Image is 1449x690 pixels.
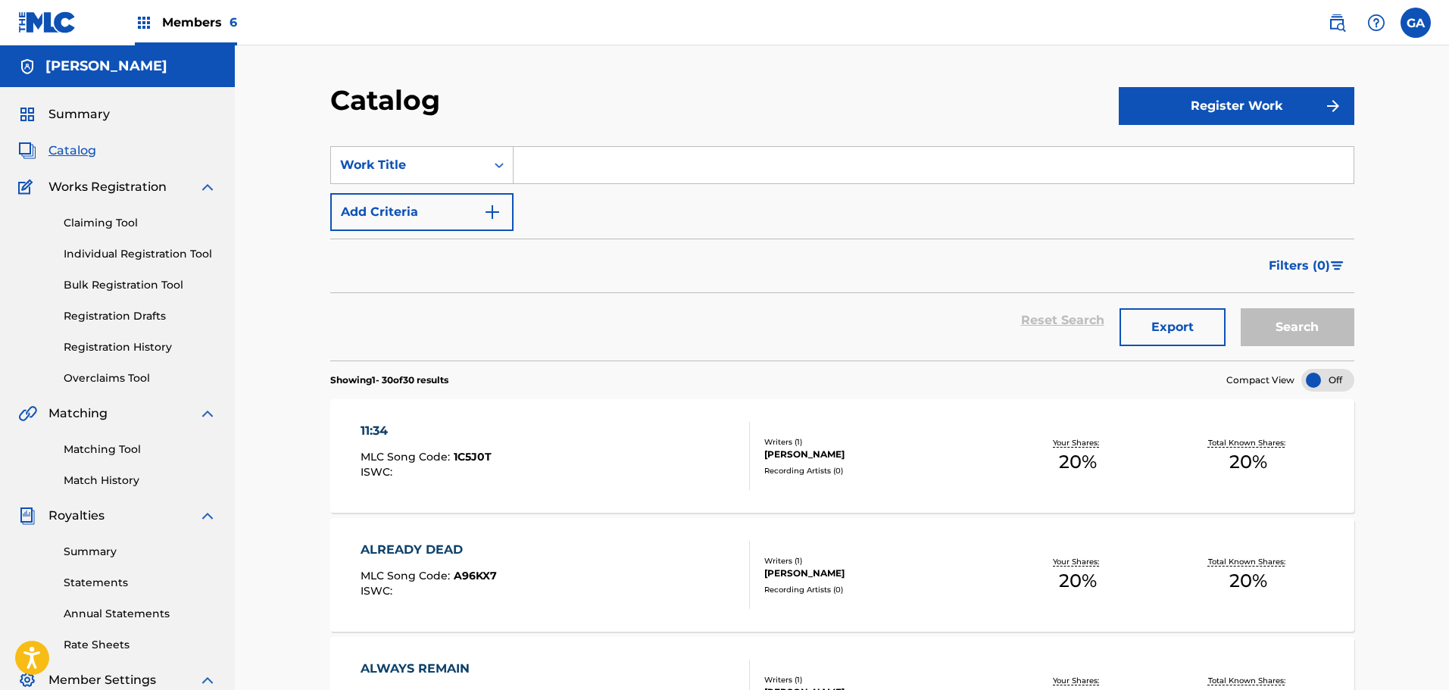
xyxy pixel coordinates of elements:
div: Writers ( 1 ) [764,555,993,567]
p: Your Shares: [1053,675,1103,686]
img: 9d2ae6d4665cec9f34b9.svg [483,203,501,221]
a: Matching Tool [64,442,217,457]
div: ALREADY DEAD [361,541,497,559]
span: Filters ( 0 ) [1269,257,1330,275]
img: Catalog [18,142,36,160]
div: Recording Artists ( 0 ) [764,584,993,595]
button: Filters (0) [1260,247,1354,285]
span: ISWC : [361,465,396,479]
button: Export [1120,308,1226,346]
div: [PERSON_NAME] [764,567,993,580]
img: Accounts [18,58,36,76]
div: Help [1361,8,1391,38]
span: Compact View [1226,373,1294,387]
button: Add Criteria [330,193,514,231]
img: help [1367,14,1385,32]
img: Summary [18,105,36,123]
a: Registration History [64,339,217,355]
span: 20 % [1059,448,1097,476]
img: expand [198,507,217,525]
div: [PERSON_NAME] [764,448,993,461]
span: Summary [48,105,110,123]
p: Your Shares: [1053,437,1103,448]
div: Recording Artists ( 0 ) [764,465,993,476]
a: Match History [64,473,217,489]
img: expand [198,671,217,689]
div: Writers ( 1 ) [764,674,993,685]
span: A96KX7 [454,569,497,582]
form: Search Form [330,146,1354,361]
h5: Fernando Sierra [45,58,167,75]
span: ISWC : [361,584,396,598]
img: expand [198,404,217,423]
a: CatalogCatalog [18,142,96,160]
img: Royalties [18,507,36,525]
div: ALWAYS REMAIN [361,660,498,678]
span: 6 [230,15,237,30]
button: Register Work [1119,87,1354,125]
img: expand [198,178,217,196]
iframe: Resource Center [1407,454,1449,576]
a: Bulk Registration Tool [64,277,217,293]
a: Rate Sheets [64,637,217,653]
span: 20 % [1229,567,1267,595]
span: Royalties [48,507,105,525]
a: Individual Registration Tool [64,246,217,262]
div: User Menu [1401,8,1431,38]
h2: Catalog [330,83,448,117]
img: filter [1331,261,1344,270]
a: SummarySummary [18,105,110,123]
img: f7272a7cc735f4ea7f67.svg [1324,97,1342,115]
img: Matching [18,404,37,423]
span: Member Settings [48,671,156,689]
iframe: Chat Widget [1373,617,1449,690]
span: 20 % [1059,567,1097,595]
img: Works Registration [18,178,38,196]
p: Showing 1 - 30 of 30 results [330,373,448,387]
a: Statements [64,575,217,591]
img: MLC Logo [18,11,77,33]
a: Public Search [1322,8,1352,38]
span: 1C5J0T [454,450,492,464]
p: Total Known Shares: [1208,437,1289,448]
img: Top Rightsholders [135,14,153,32]
div: Work Title [340,156,476,174]
img: search [1328,14,1346,32]
p: Total Known Shares: [1208,556,1289,567]
span: Members [162,14,237,31]
span: Matching [48,404,108,423]
a: ALREADY DEADMLC Song Code:A96KX7ISWC:Writers (1)[PERSON_NAME]Recording Artists (0)Your Shares:20%... [330,518,1354,632]
a: Registration Drafts [64,308,217,324]
img: Member Settings [18,671,36,689]
div: 11:34 [361,422,492,440]
p: Your Shares: [1053,556,1103,567]
a: 11:34MLC Song Code:1C5J0TISWC:Writers (1)[PERSON_NAME]Recording Artists (0)Your Shares:20%Total K... [330,399,1354,513]
a: Annual Statements [64,606,217,622]
span: MLC Song Code : [361,450,454,464]
div: Writers ( 1 ) [764,436,993,448]
a: Overclaims Tool [64,370,217,386]
span: Catalog [48,142,96,160]
span: Works Registration [48,178,167,196]
span: 20 % [1229,448,1267,476]
a: Summary [64,544,217,560]
p: Total Known Shares: [1208,675,1289,686]
a: Claiming Tool [64,215,217,231]
span: MLC Song Code : [361,569,454,582]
